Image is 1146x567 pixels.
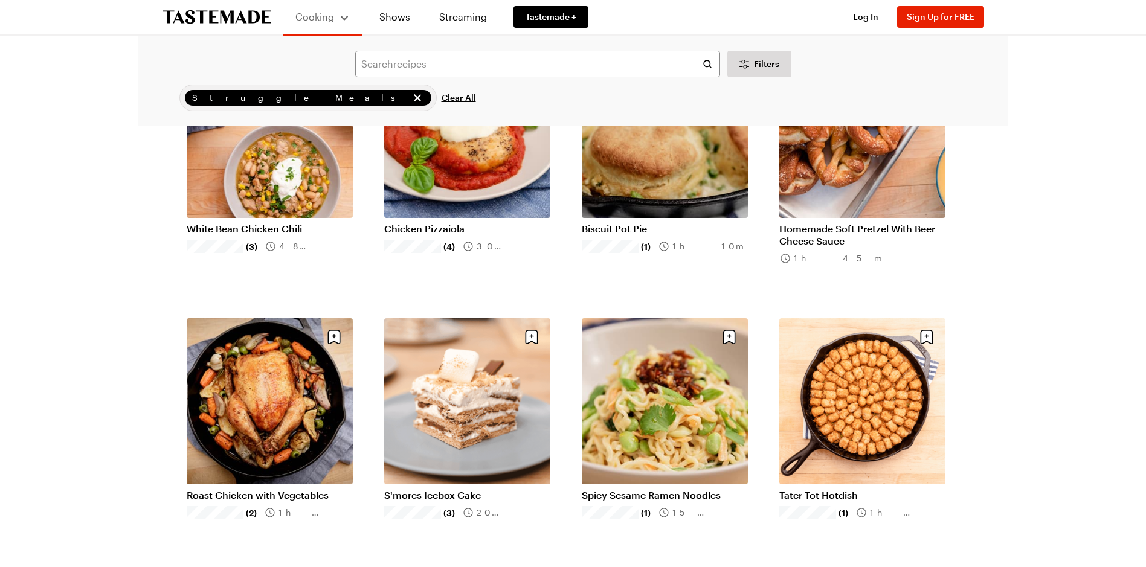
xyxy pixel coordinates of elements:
button: Save recipe [323,325,346,348]
button: Save recipe [915,325,938,348]
button: Desktop filters [727,51,791,77]
a: Chicken Pizzaiola [384,223,550,235]
span: Filters [754,58,779,70]
a: To Tastemade Home Page [163,10,271,24]
a: S'mores Icebox Cake [384,489,550,501]
button: Sign Up for FREE [897,6,984,28]
a: Roast Chicken with Vegetables [187,489,353,501]
a: Tastemade + [513,6,588,28]
a: Biscuit Pot Pie [582,223,748,235]
button: Clear All [442,85,476,111]
span: Tastemade + [526,11,576,23]
span: Sign Up for FREE [907,11,974,22]
span: Log In [853,11,878,22]
span: Cooking [295,11,334,22]
a: White Bean Chicken Chili [187,223,353,235]
button: remove Struggle Meals [411,91,424,104]
span: Struggle Meals [192,91,408,104]
a: Spicy Sesame Ramen Noodles [582,489,748,501]
button: Cooking [295,5,350,29]
button: Log In [842,11,890,23]
button: Save recipe [520,325,543,348]
a: Homemade Soft Pretzel With Beer Cheese Sauce [779,223,945,247]
span: Clear All [442,92,476,104]
a: Tater Tot Hotdish [779,489,945,501]
button: Save recipe [718,325,741,348]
